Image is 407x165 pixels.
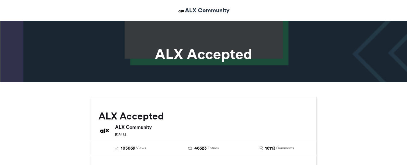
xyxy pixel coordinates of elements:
[136,145,146,151] span: Views
[208,145,219,151] span: Entries
[177,7,185,15] img: ALX Community
[99,125,111,137] img: ALX Community
[171,145,236,152] a: 46623 Entries
[121,145,135,152] span: 105069
[36,47,371,61] h1: ALX Accepted
[99,145,163,152] a: 105069 Views
[194,145,207,152] span: 46623
[276,145,294,151] span: Comments
[177,6,230,15] a: ALX Community
[115,132,126,136] small: [DATE]
[115,125,309,129] h6: ALX Community
[99,111,309,122] h2: ALX Accepted
[265,145,275,152] span: 16113
[245,145,309,152] a: 16113 Comments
